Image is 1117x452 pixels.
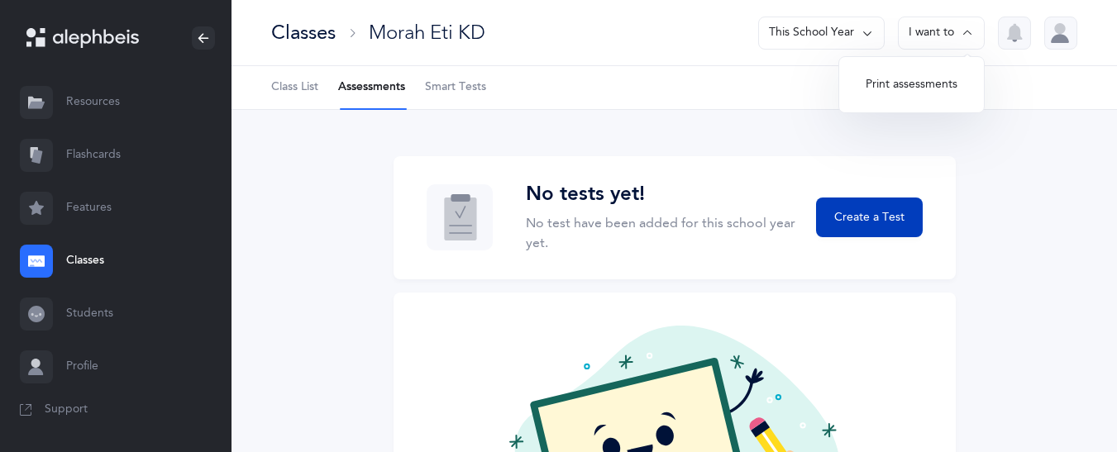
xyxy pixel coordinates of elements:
[758,17,885,50] button: This School Year
[852,70,971,100] button: Print assessments
[369,19,485,46] div: Morah Eti KD
[898,17,985,50] button: I want to
[834,209,905,226] span: Create a Test
[526,213,797,253] p: No test have been added for this school year yet.
[816,197,922,237] button: Create a Test
[271,19,336,46] div: Classes
[526,183,797,207] h3: No tests yet!
[425,79,486,96] span: Smart Tests
[45,402,88,418] span: Support
[271,79,318,96] span: Class List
